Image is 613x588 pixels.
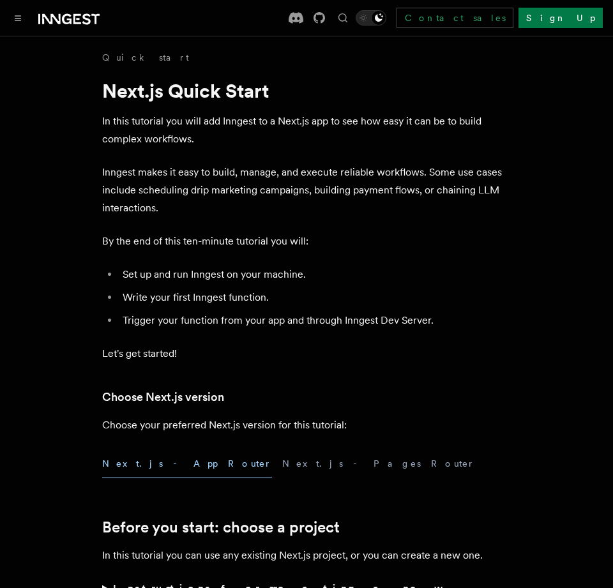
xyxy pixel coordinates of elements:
[282,449,475,478] button: Next.js - Pages Router
[119,312,511,329] li: Trigger your function from your app and through Inngest Dev Server.
[10,10,26,26] button: Toggle navigation
[102,79,511,102] h1: Next.js Quick Start
[119,289,511,306] li: Write your first Inngest function.
[102,232,511,250] p: By the end of this ten-minute tutorial you will:
[102,416,511,434] p: Choose your preferred Next.js version for this tutorial:
[102,518,340,536] a: Before you start: choose a project
[356,10,386,26] button: Toggle dark mode
[335,10,351,26] button: Find something...
[102,163,511,217] p: Inngest makes it easy to build, manage, and execute reliable workflows. Some use cases include sc...
[102,449,272,478] button: Next.js - App Router
[102,345,511,363] p: Let's get started!
[102,547,511,564] p: In this tutorial you can use any existing Next.js project, or you can create a new one.
[102,388,224,406] a: Choose Next.js version
[119,266,511,283] li: Set up and run Inngest on your machine.
[102,112,511,148] p: In this tutorial you will add Inngest to a Next.js app to see how easy it can be to build complex...
[518,8,603,28] a: Sign Up
[397,8,513,28] a: Contact sales
[102,51,189,64] a: Quick start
